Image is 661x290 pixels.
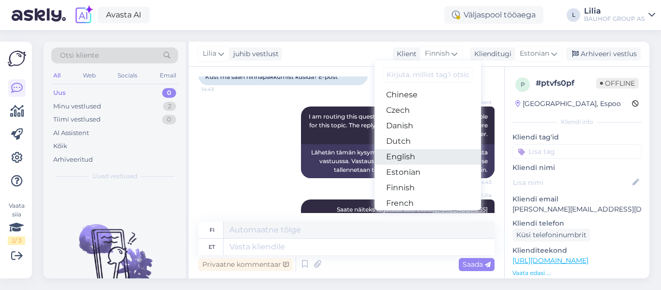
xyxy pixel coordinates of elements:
a: Danish [375,118,481,134]
div: 2 / 3 [8,236,25,245]
p: Kliendi email [512,194,642,204]
p: [PERSON_NAME][EMAIL_ADDRESS][DOMAIN_NAME] [512,204,642,214]
div: Uus [53,88,66,98]
img: explore-ai [74,5,94,25]
a: Dutch [375,134,481,149]
div: L [567,8,580,22]
div: Tiimi vestlused [53,115,101,124]
p: Kliendi telefon [512,218,642,229]
div: Arhiveeritud [53,155,93,165]
img: Askly Logo [8,49,26,68]
span: Saate näiteks kirjutada aadressile [337,206,488,222]
div: Lähetän tämän kysymyksen kollegalle, joka on tästä aiheesta vastuussa. Vastaus voi kestää hetken.... [301,144,495,178]
div: juhib vestlust [229,49,279,59]
a: Czech [375,103,481,118]
span: I am routing this question to the colleague who is responsible for this topic. The reply might ta... [309,113,489,137]
a: Chinese [375,87,481,103]
span: p [521,81,525,88]
a: English [375,149,481,165]
div: [GEOGRAPHIC_DATA], Espoo [515,99,621,109]
p: Kliendi nimi [512,163,642,173]
div: Minu vestlused [53,102,101,111]
div: Lilia [584,7,645,15]
span: Finnish [425,48,450,59]
input: Lisa tag [512,144,642,159]
p: Vaata edasi ... [512,269,642,277]
div: BAUHOF GROUP AS [584,15,645,23]
div: Web [81,69,98,82]
a: Finnish [375,180,481,196]
div: 2 [163,102,176,111]
div: Küsi telefoninumbrit [512,229,590,242]
span: Saada [463,260,491,269]
div: Klient [393,49,417,59]
p: Kliendi tag'id [512,132,642,142]
div: Kõik [53,141,67,151]
a: [URL][DOMAIN_NAME] [512,256,588,265]
span: Uued vestlused [92,172,137,181]
p: Klienditeekond [512,245,642,256]
div: Email [158,69,178,82]
div: Klienditugi [470,49,511,59]
div: Privaatne kommentaar [198,258,293,271]
a: Estonian [375,165,481,180]
div: fi [210,222,214,238]
div: Väljaspool tööaega [444,6,543,24]
span: Offline [596,78,639,89]
input: Lisa nimi [513,177,631,188]
div: Arhiveeri vestlus [566,47,641,61]
a: Avasta AI [98,7,150,23]
div: AI Assistent [53,128,89,138]
div: Socials [116,69,139,82]
span: Estonian [520,48,549,59]
div: Kust ma saan hinnapakkumist küsida? E-post [198,69,368,85]
a: French [375,196,481,211]
span: Otsi kliente [60,50,99,61]
span: Lilia [203,48,216,59]
div: 0 [162,88,176,98]
div: Kliendi info [512,118,642,126]
div: # ptvfs0pf [536,77,596,89]
div: 0 [162,115,176,124]
div: Vaata siia [8,201,25,245]
div: et [209,239,215,255]
input: Kirjuta, millist tag'i otsid [382,67,473,82]
div: All [51,69,62,82]
a: LiliaBAUHOF GROUP AS [584,7,655,23]
span: 14:43 [201,86,238,93]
